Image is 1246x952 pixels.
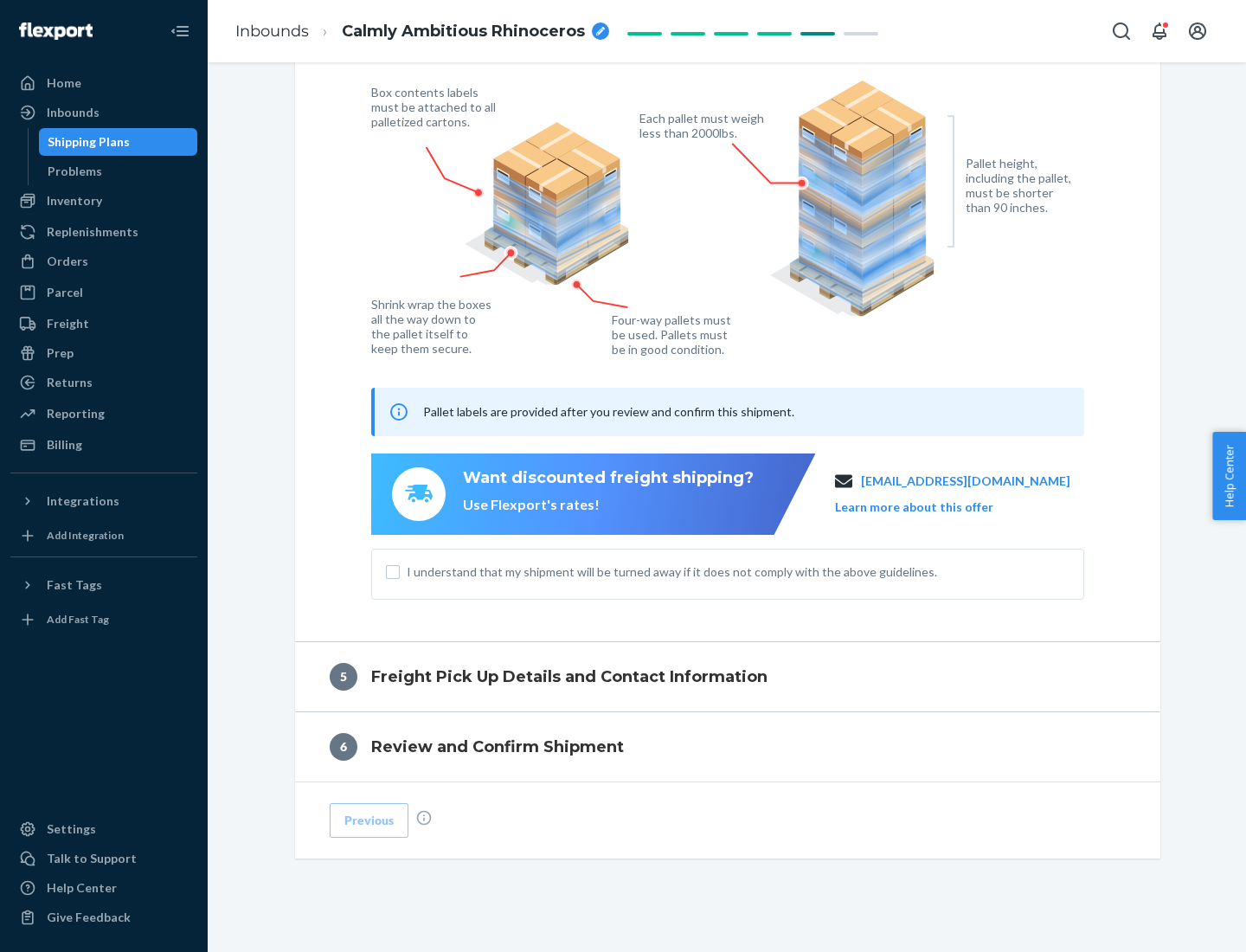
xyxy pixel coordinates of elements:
button: Open notifications [1142,14,1177,48]
div: Returns [47,374,93,391]
div: Integrations [47,492,119,510]
a: Freight [10,310,197,338]
div: Fast Tags [47,576,102,594]
figcaption: Box contents labels must be attached to all palletized cartons. [371,85,500,129]
div: Help Center [47,879,117,897]
div: Orders [47,253,88,270]
a: Orders [10,248,197,275]
button: Fast Tags [10,571,197,599]
a: Help Center [10,874,197,902]
div: Talk to Support [47,850,137,867]
div: Billing [47,436,82,453]
figcaption: Shrink wrap the boxes all the way down to the pallet itself to keep them secure. [371,297,495,356]
div: Want discounted freight shipping? [463,467,754,490]
a: Inbounds [235,22,309,41]
a: Reporting [10,400,197,428]
h4: Freight Pick Up Details and Contact Information [371,666,768,688]
span: Calmly Ambitious Rhinoceros [342,21,585,43]
button: Previous [330,803,408,838]
div: Problems [48,163,102,180]
a: Inventory [10,187,197,215]
a: Prep [10,339,197,367]
button: 6Review and Confirm Shipment [295,712,1160,782]
div: Add Integration [47,528,124,543]
button: Close Navigation [163,14,197,48]
a: Add Integration [10,522,197,550]
a: Home [10,69,197,97]
button: Learn more about this offer [835,499,993,516]
a: Problems [39,158,198,185]
h4: Review and Confirm Shipment [371,736,624,758]
div: Use Flexport's rates! [463,495,754,515]
a: Talk to Support [10,845,197,872]
a: Settings [10,815,197,843]
button: Open Search Box [1104,14,1139,48]
figcaption: Pallet height, including the pallet, must be shorter than 90 inches. [966,156,1079,215]
a: Shipping Plans [39,128,198,156]
div: Inventory [47,192,102,209]
span: Pallet labels are provided after you review and confirm this shipment. [423,404,794,419]
ol: breadcrumbs [222,6,623,57]
div: Add Fast Tag [47,612,109,627]
figcaption: Four-way pallets must be used. Pallets must be in good condition. [612,312,732,357]
a: [EMAIL_ADDRESS][DOMAIN_NAME] [861,473,1070,490]
div: Reporting [47,405,105,422]
span: I understand that my shipment will be turned away if it does not comply with the above guidelines. [407,563,1069,581]
button: Integrations [10,487,197,515]
button: Help Center [1212,432,1246,520]
div: Replenishments [47,223,138,241]
a: Replenishments [10,218,197,246]
div: Freight [47,315,89,332]
figcaption: Each pallet must weigh less than 2000lbs. [639,111,768,140]
button: 5Freight Pick Up Details and Contact Information [295,642,1160,711]
img: Flexport logo [19,23,93,40]
div: 5 [330,663,357,691]
a: Billing [10,431,197,459]
div: Give Feedback [47,909,131,926]
a: Parcel [10,279,197,306]
a: Inbounds [10,99,197,126]
div: Settings [47,820,96,838]
div: Prep [47,344,74,362]
div: Parcel [47,284,83,301]
a: Returns [10,369,197,396]
div: 6 [330,733,357,761]
div: Shipping Plans [48,133,130,151]
div: Home [47,74,81,92]
input: I understand that my shipment will be turned away if it does not comply with the above guidelines. [386,565,400,579]
button: Give Feedback [10,904,197,931]
a: Add Fast Tag [10,606,197,634]
button: Open account menu [1180,14,1215,48]
div: Inbounds [47,104,100,121]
